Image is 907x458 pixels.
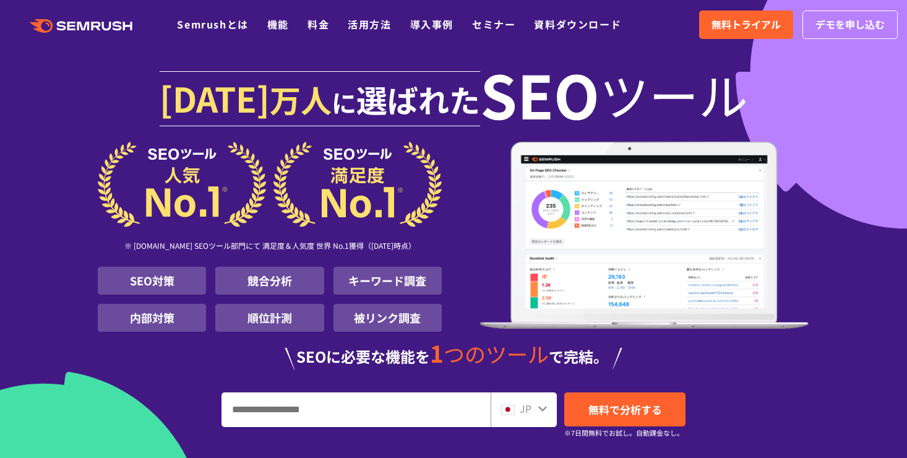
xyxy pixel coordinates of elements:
li: キーワード調査 [333,267,442,295]
span: ツール [600,69,748,119]
span: デモを申し込む [815,17,885,33]
li: 被リンク調査 [333,304,442,332]
a: 活用方法 [348,17,391,32]
a: 導入事例 [410,17,453,32]
span: つのツール [444,339,549,369]
span: で完結。 [549,345,608,367]
div: ※ [DOMAIN_NAME] SEOツール部門にて 満足度＆人気度 世界 No.1獲得（[DATE]時点） [98,227,442,267]
small: ※7日間無料でお試し。自動課金なし。 [564,427,684,439]
span: JP [520,401,531,416]
a: 無料トライアル [699,11,793,39]
li: 内部対策 [98,304,206,332]
input: URL、キーワードを入力してください [222,393,490,426]
span: 無料トライアル [711,17,781,33]
a: 資料ダウンロード [534,17,621,32]
div: SEOに必要な機能を [98,342,809,370]
span: 無料で分析する [588,402,662,417]
span: に [332,84,356,120]
span: [DATE] [160,73,270,123]
li: SEO対策 [98,267,206,295]
a: 料金 [307,17,329,32]
a: Semrushとは [177,17,248,32]
a: セミナー [472,17,515,32]
span: 選ばれた [356,77,480,121]
span: SEO [480,69,600,119]
span: 1 [430,336,444,369]
a: 機能 [267,17,289,32]
li: 競合分析 [215,267,324,295]
span: 万人 [270,77,332,121]
a: デモを申し込む [802,11,898,39]
a: 無料で分析する [564,392,686,426]
li: 順位計測 [215,304,324,332]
